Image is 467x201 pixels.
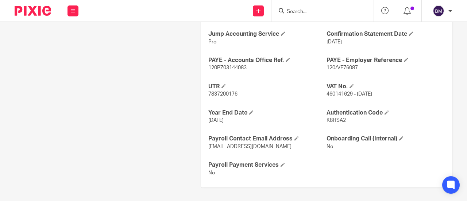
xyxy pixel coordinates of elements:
[327,109,445,117] h4: Authentication Code
[327,57,445,64] h4: PAYE - Employer Reference
[327,65,358,70] span: 120/VE76087
[208,30,327,38] h4: Jump Accounting Service
[208,118,224,123] span: [DATE]
[208,57,327,64] h4: PAYE - Accounts Office Ref.
[327,118,346,123] span: K8HSA2
[208,170,215,175] span: No
[208,135,327,143] h4: Payroll Contact Email Address
[208,83,327,90] h4: UTR
[208,39,216,45] span: Pro
[327,144,333,149] span: No
[208,144,292,149] span: [EMAIL_ADDRESS][DOMAIN_NAME]
[208,109,327,117] h4: Year End Date
[327,135,445,143] h4: Onboarding Call (Internal)
[15,6,51,16] img: Pixie
[286,9,352,15] input: Search
[327,39,342,45] span: [DATE]
[208,92,238,97] span: 7837200176
[327,30,445,38] h4: Confirmation Statement Date
[327,83,445,90] h4: VAT No.
[327,92,372,97] span: 460141629 - [DATE]
[433,5,444,17] img: svg%3E
[208,65,247,70] span: 120PZ03144083
[208,161,327,169] h4: Payroll Payment Services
